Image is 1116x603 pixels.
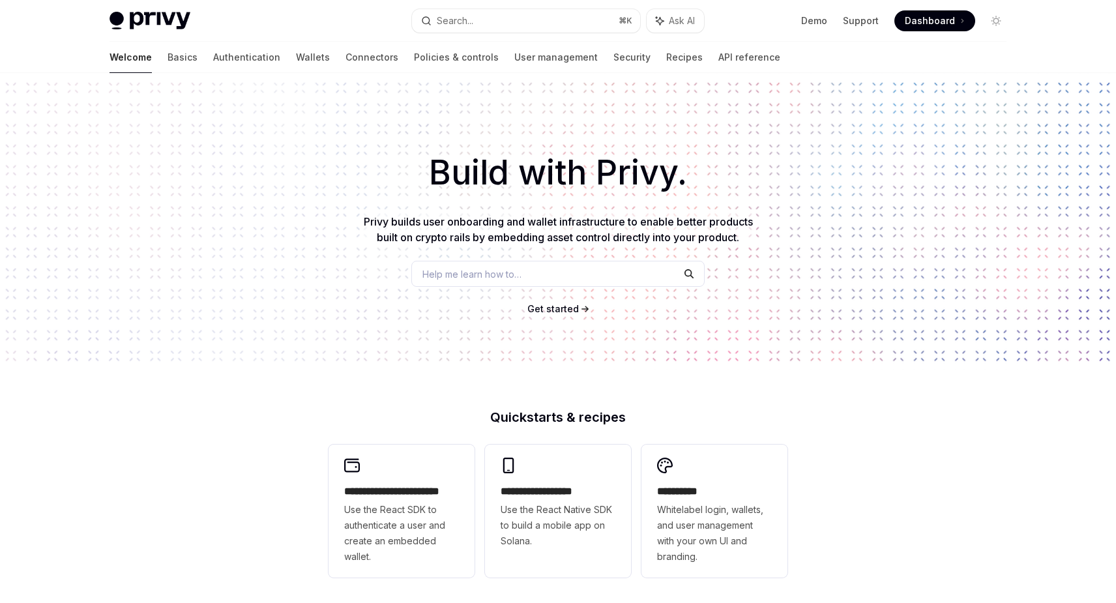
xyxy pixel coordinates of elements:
button: Ask AI [647,9,704,33]
a: Recipes [666,42,703,73]
a: **** **** **** ***Use the React Native SDK to build a mobile app on Solana. [485,445,631,578]
span: Dashboard [905,14,955,27]
span: Use the React SDK to authenticate a user and create an embedded wallet. [344,502,459,565]
a: Demo [801,14,827,27]
a: Dashboard [894,10,975,31]
a: Security [613,42,651,73]
span: Use the React Native SDK to build a mobile app on Solana. [501,502,615,549]
h1: Build with Privy. [21,147,1095,198]
span: Help me learn how to… [422,267,521,281]
a: Policies & controls [414,42,499,73]
a: Wallets [296,42,330,73]
button: Toggle dark mode [986,10,1006,31]
a: Get started [527,302,579,316]
button: Search...⌘K [412,9,640,33]
a: Connectors [345,42,398,73]
span: Ask AI [669,14,695,27]
img: light logo [110,12,190,30]
a: Welcome [110,42,152,73]
span: Get started [527,303,579,314]
span: Privy builds user onboarding and wallet infrastructure to enable better products built on crypto ... [364,215,753,244]
a: API reference [718,42,780,73]
span: Whitelabel login, wallets, and user management with your own UI and branding. [657,502,772,565]
a: User management [514,42,598,73]
a: Support [843,14,879,27]
a: **** *****Whitelabel login, wallets, and user management with your own UI and branding. [641,445,787,578]
span: ⌘ K [619,16,632,26]
a: Authentication [213,42,280,73]
a: Basics [168,42,198,73]
h2: Quickstarts & recipes [329,411,787,424]
div: Search... [437,13,473,29]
